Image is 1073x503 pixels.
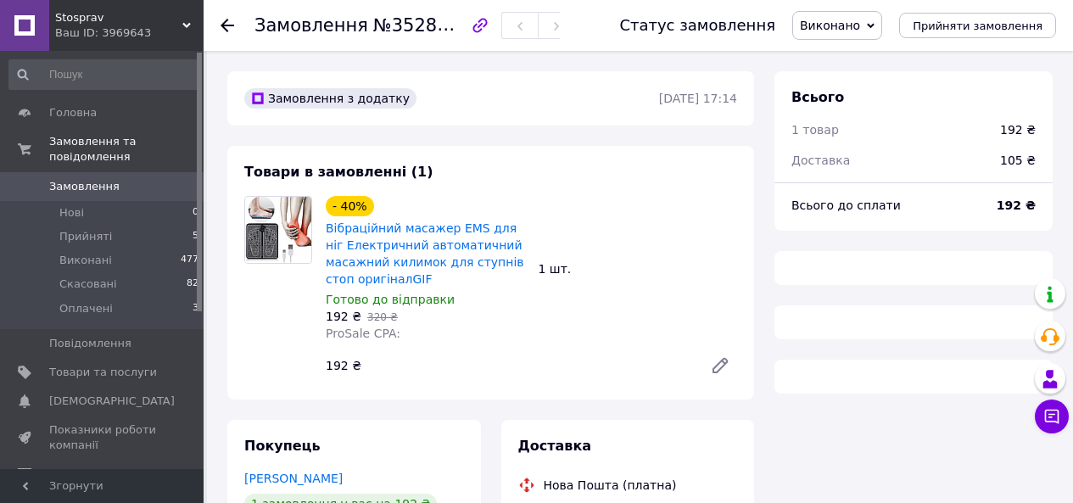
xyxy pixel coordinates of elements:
button: Прийняти замовлення [899,13,1056,38]
span: 0 [193,205,198,221]
span: Оплачені [59,301,113,316]
span: Всього до сплати [791,198,901,212]
input: Пошук [8,59,200,90]
span: Виконано [800,19,860,32]
b: 192 ₴ [997,198,1036,212]
div: 192 ₴ [319,354,696,377]
span: Повідомлення [49,336,131,351]
img: Вібраційний масажер EMS для ніг Електричний автоматичний масажний килимок для ступнів стоп оригін... [245,197,311,263]
a: Редагувати [703,349,737,383]
span: Виконані [59,253,112,268]
span: Замовлення та повідомлення [49,134,204,165]
span: Відгуки [49,467,93,483]
span: Прийняти замовлення [913,20,1042,32]
span: 477 [181,253,198,268]
span: Скасовані [59,277,117,292]
div: Повернутися назад [221,17,234,34]
a: Вібраційний масажер EMS для ніг Електричний автоматичний масажний килимок для ступнів стоп оригін... [326,221,524,286]
span: Готово до відправки [326,293,455,306]
span: Товари та послуги [49,365,157,380]
span: 1 товар [791,123,839,137]
span: 320 ₴ [367,311,398,323]
div: 192 ₴ [1000,121,1036,138]
span: 5 [193,229,198,244]
div: Ваш ID: 3969643 [55,25,204,41]
span: 3 [193,301,198,316]
span: Доставка [518,438,592,454]
span: Доставка [791,154,850,167]
span: Нові [59,205,84,221]
a: [PERSON_NAME] [244,472,343,485]
time: [DATE] 17:14 [659,92,737,105]
span: Замовлення [254,15,368,36]
span: Stosprav [55,10,182,25]
span: 82 [187,277,198,292]
span: ProSale CPA: [326,327,400,340]
div: Нова Пошта (платна) [539,477,681,494]
span: 192 ₴ [326,310,361,323]
span: [DEMOGRAPHIC_DATA] [49,394,175,409]
div: - 40% [326,196,374,216]
div: 1 шт. [532,257,745,281]
span: Замовлення [49,179,120,194]
span: Прийняті [59,229,112,244]
div: Статус замовлення [619,17,775,34]
button: Чат з покупцем [1035,400,1069,433]
span: Покупець [244,438,321,454]
span: Показники роботи компанії [49,422,157,453]
span: Головна [49,105,97,120]
span: Всього [791,89,844,105]
span: Товари в замовленні (1) [244,164,433,180]
span: №352830063 [373,14,494,36]
div: Замовлення з додатку [244,88,416,109]
div: 105 ₴ [990,142,1046,179]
